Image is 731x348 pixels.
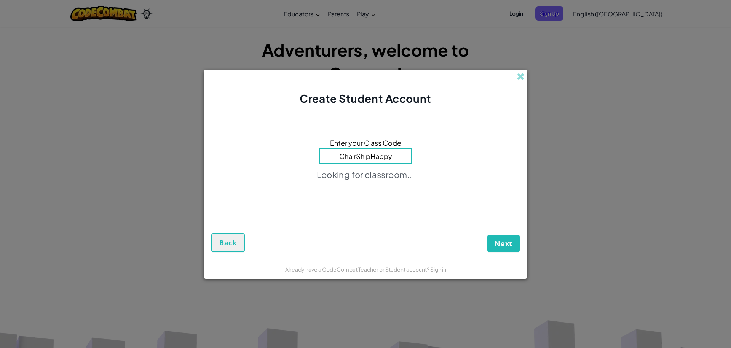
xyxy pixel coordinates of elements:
[495,239,512,248] span: Next
[317,169,415,180] p: Looking for classroom...
[330,137,401,148] span: Enter your Class Code
[487,235,520,252] button: Next
[285,266,430,273] span: Already have a CodeCombat Teacher or Student account?
[430,266,446,273] a: Sign in
[300,92,431,105] span: Create Student Account
[211,233,245,252] button: Back
[219,238,237,247] span: Back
